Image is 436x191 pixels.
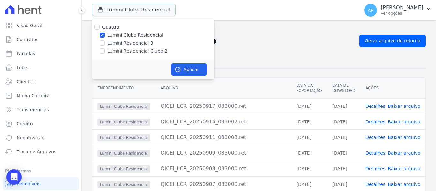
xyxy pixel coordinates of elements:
[365,182,385,187] a: Detalhes
[388,151,420,156] a: Baixar arquivo
[388,166,420,171] a: Baixar arquivo
[92,26,426,32] nav: Breadcrumb
[368,8,373,12] span: AP
[3,33,79,46] a: Contratos
[291,78,327,99] th: Data da Exportação
[161,180,286,188] div: QICEI_LCR_20250907_083000.ret
[161,102,286,110] div: QICEI_LCR_20250917_083000.ret
[17,149,56,155] span: Troca de Arquivos
[359,35,426,47] a: Gerar arquivo de retorno
[388,182,420,187] a: Baixar arquivo
[327,98,360,114] td: [DATE]
[97,181,150,188] span: Lumini Clube Residencial
[381,4,423,11] p: [PERSON_NAME]
[17,50,35,57] span: Parcelas
[381,11,423,16] p: Ver opções
[365,38,420,44] span: Gerar arquivo de retorno
[3,61,79,74] a: Lotes
[102,25,119,30] label: Quattro
[3,75,79,88] a: Clientes
[97,119,150,126] span: Lumini Clube Residencial
[17,78,34,85] span: Clientes
[3,89,79,102] a: Minha Carteira
[291,145,327,161] td: [DATE]
[365,166,385,171] a: Detalhes
[97,165,150,173] span: Lumini Clube Residencial
[327,145,360,161] td: [DATE]
[291,161,327,176] td: [DATE]
[291,129,327,145] td: [DATE]
[17,36,38,43] span: Contratos
[161,118,286,126] div: QICEI_LCR_20250916_083002.ret
[291,114,327,129] td: [DATE]
[3,117,79,130] a: Crédito
[5,167,76,175] div: Plataformas
[3,145,79,158] a: Troca de Arquivos
[97,134,150,141] span: Lumini Clube Residencial
[359,1,436,19] button: AP [PERSON_NAME] Ver opções
[6,169,22,185] div: Open Intercom Messenger
[365,151,385,156] a: Detalhes
[388,104,420,109] a: Baixar arquivo
[161,134,286,141] div: QICEI_LCR_20250911_083003.ret
[360,78,425,99] th: Ações
[155,78,291,99] th: Arquivo
[107,32,163,39] label: Lumini Clube Residencial
[327,114,360,129] td: [DATE]
[17,180,41,187] span: Recebíveis
[107,40,153,47] label: Lumini Residencial 3
[97,103,150,110] span: Lumini Clube Residencial
[388,135,420,140] a: Baixar arquivo
[17,92,49,99] span: Minha Carteira
[365,135,385,140] a: Detalhes
[171,63,207,76] button: Aplicar
[17,121,33,127] span: Crédito
[92,4,176,16] button: Lumini Clube Residencial
[3,177,79,190] a: Recebíveis
[17,64,29,71] span: Lotes
[97,150,150,157] span: Lumini Clube Residencial
[3,131,79,144] a: Negativação
[92,78,155,99] th: Empreendimento
[327,129,360,145] td: [DATE]
[365,119,385,124] a: Detalhes
[3,103,79,116] a: Transferências
[161,149,286,157] div: QICEI_LCR_20250909_083000.ret
[327,78,360,99] th: Data de Download
[291,98,327,114] td: [DATE]
[3,19,79,32] a: Visão Geral
[17,107,49,113] span: Transferências
[327,161,360,176] td: [DATE]
[3,47,79,60] a: Parcelas
[17,22,42,29] span: Visão Geral
[107,48,167,55] label: Lumini Residencial Clube 2
[92,35,354,47] h2: Exportações de Retorno
[161,165,286,173] div: QICEI_LCR_20250908_083000.ret
[365,104,385,109] a: Detalhes
[388,119,420,124] a: Baixar arquivo
[17,135,45,141] span: Negativação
